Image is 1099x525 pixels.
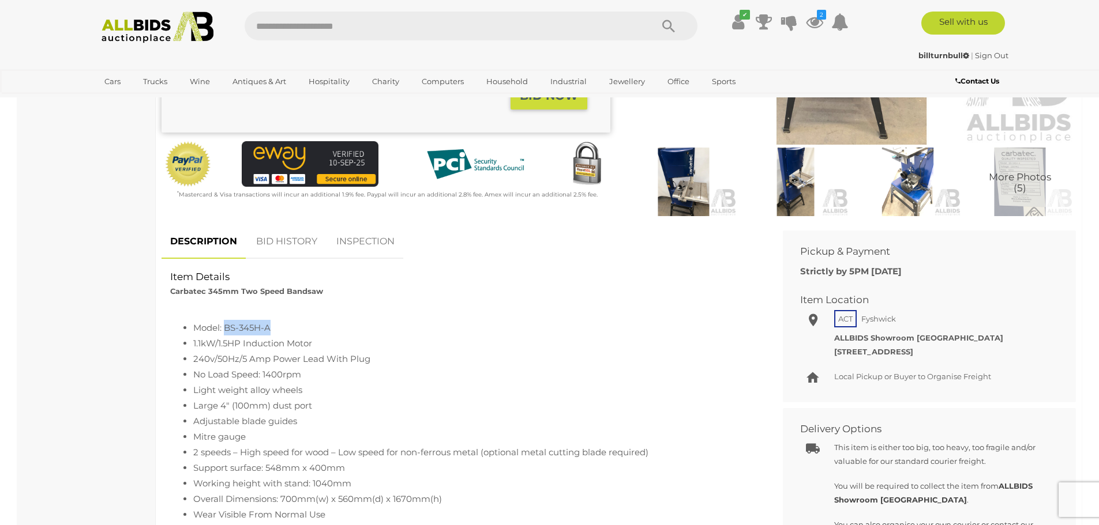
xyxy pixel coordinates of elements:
li: Light weight alloy wheels [193,382,757,398]
img: PCI DSS compliant [418,141,533,187]
li: Support surface: 548mm x 400mm [193,460,757,475]
a: Sign Out [975,51,1008,60]
span: Local Pickup or Buyer to Organise Freight [834,372,991,381]
i: ✔ [740,10,750,20]
a: Jewellery [602,72,652,91]
li: 1.1kW/1.5HP Induction Motor [193,335,757,351]
img: Official PayPal Seal [164,141,212,187]
img: Carbatec 345mm Two Speed Bandsaw [854,148,961,216]
span: Fyshwick [858,311,899,326]
img: Allbids.com.au [95,12,220,43]
li: 2 speeds – High speed for wood – Low speed for non-ferrous metal (optional metal cutting blade re... [193,444,757,460]
li: No Load Speed: 1400rpm [193,367,757,382]
a: Industrial [543,72,594,91]
li: Working height with stand: 1040mm [193,475,757,491]
a: Hospitality [301,72,357,91]
li: Mitre gauge [193,429,757,444]
li: Large 4" (100mm) dust port [193,398,757,413]
a: [GEOGRAPHIC_DATA] [97,91,194,110]
a: Office [660,72,697,91]
a: Trucks [136,72,175,91]
b: Contact Us [955,77,999,85]
a: Sell with us [921,12,1005,35]
i: 2 [817,10,826,20]
span: ACT [834,310,857,327]
img: Secured by Rapid SSL [564,141,610,187]
img: eWAY Payment Gateway [242,141,378,187]
strong: billturnbull [918,51,969,60]
h2: Item Location [800,294,1041,305]
a: Wine [182,72,217,91]
a: Sports [704,72,743,91]
small: Mastercard & Visa transactions will incur an additional 1.9% fee. Paypal will incur an additional... [177,191,598,198]
b: Strictly by 5PM [DATE] [800,266,902,277]
a: billturnbull [918,51,971,60]
strong: [STREET_ADDRESS] [834,347,913,356]
a: DESCRIPTION [162,225,246,259]
li: Overall Dimensions: 700mm(w) x 560mm(d) x 1670mm(h) [193,491,757,507]
a: Computers [414,72,471,91]
a: ✔ [730,12,747,32]
span: More Photos (5) [989,172,1051,194]
a: Contact Us [955,75,1002,88]
strong: ALLBIDS Showroom [GEOGRAPHIC_DATA] [834,333,1003,342]
button: Search [640,12,697,40]
a: Cars [97,72,128,91]
img: Carbatec 345mm Two Speed Bandsaw [742,148,849,216]
a: 2 [806,12,823,32]
li: Wear Visible From Normal Use [193,507,757,522]
li: 240v/50Hz/5 Amp Power Lead With Plug [193,351,757,367]
b: ALLBIDS Showroom [GEOGRAPHIC_DATA] [834,481,1033,504]
h2: Pickup & Payment [800,246,1041,257]
h2: Delivery Options [800,424,1041,435]
a: Charity [365,72,407,91]
h2: Item Details [170,271,757,282]
li: Adjustable blade guides [193,413,757,429]
a: Antiques & Art [225,72,294,91]
img: Carbatec 345mm Two Speed Bandsaw [631,148,737,216]
img: Carbatec 345mm Two Speed Bandsaw [967,148,1073,216]
p: You will be required to collect the item from . [834,479,1050,507]
a: Household [479,72,535,91]
a: INSPECTION [328,225,403,259]
span: | [971,51,973,60]
a: More Photos(5) [967,148,1073,216]
li: Model: BS-345H-A [193,320,757,335]
p: This item is either too big, too heavy, too fragile and/or valuable for our standard courier frei... [834,441,1050,468]
a: BID HISTORY [247,225,326,259]
strong: Carbatec 345mm Two Speed Bandsaw [170,286,323,296]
